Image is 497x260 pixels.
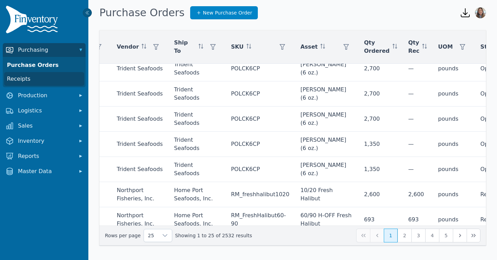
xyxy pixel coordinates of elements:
td: 2,700 [359,81,403,107]
td: POLCK6CP [225,157,295,182]
td: 1,350 [359,132,403,157]
td: RM_freshhalibut1020 [225,182,295,207]
button: Last Page [467,229,480,242]
img: Finventory [6,6,61,36]
span: Asset [300,43,318,51]
button: Page 1 [384,229,398,242]
td: pounds [432,157,475,182]
td: Trident Seafoods [168,81,225,107]
h1: Purchase Orders [99,7,185,19]
span: UOM [438,43,453,51]
span: New Purchase Order [203,9,252,16]
td: [PERSON_NAME] (6 oz.) [295,132,358,157]
button: Sales [3,119,86,133]
td: POLCK6CP [225,132,295,157]
span: Qty Ordered [364,39,390,55]
td: 60/90 H-OFF Fresh Halibut [295,207,358,232]
td: 693 [359,207,403,232]
td: POLCK6CP [225,81,295,107]
span: Vendor [117,43,139,51]
button: Production [3,89,86,102]
td: — [403,107,433,132]
td: pounds [432,132,475,157]
button: Next Page [453,229,467,242]
td: RM_FreshHalibut60-90 [225,207,295,232]
td: pounds [432,207,475,232]
td: Trident Seafoods [168,56,225,81]
td: Trident Seafoods [168,107,225,132]
span: Rows per page [144,229,158,242]
td: [PERSON_NAME] (6 oz.) [295,157,358,182]
td: pounds [432,56,475,81]
span: Master Data [18,167,73,176]
button: Page 4 [425,229,439,242]
td: 2,700 [359,56,403,81]
td: Trident Seafoods [168,157,225,182]
span: Ship To [174,39,196,55]
td: — [403,157,433,182]
td: Trident Seafoods [111,107,168,132]
td: Trident Seafoods [111,81,168,107]
span: Showing 1 to 25 of 2532 results [175,232,252,239]
td: 2,600 [359,182,403,207]
span: Qty Rec [408,39,420,55]
td: Northport Fisheries, Inc. [111,182,168,207]
td: 2,600 [403,182,433,207]
td: POLCK6CP [225,56,295,81]
span: Inventory [18,137,73,145]
td: Trident Seafoods [111,56,168,81]
button: Page 2 [398,229,411,242]
td: Home Port Seafoods, Inc. [168,207,225,232]
button: Inventory [3,134,86,148]
td: — [403,81,433,107]
button: Reports [3,149,86,163]
td: 10/20 Fresh Halibut [295,182,358,207]
td: pounds [432,107,475,132]
td: [PERSON_NAME] (6 oz.) [295,107,358,132]
a: Receipts [4,72,84,86]
td: 693 [403,207,433,232]
a: Purchase Orders [4,58,84,72]
td: Trident Seafoods [111,132,168,157]
span: Logistics [18,107,73,115]
td: [PERSON_NAME] (6 oz.) [295,56,358,81]
img: Bernice Wang [475,7,486,18]
td: 1,350 [359,157,403,182]
a: New Purchase Order [190,6,258,19]
td: Home Port Seafoods, Inc. [168,182,225,207]
td: Trident Seafoods [168,132,225,157]
td: Trident Seafoods [111,157,168,182]
td: POLCK6CP [225,107,295,132]
span: Sales [18,122,73,130]
td: pounds [432,182,475,207]
button: Page 3 [411,229,425,242]
td: pounds [432,81,475,107]
td: [PERSON_NAME] (6 oz.) [295,81,358,107]
button: Master Data [3,164,86,178]
td: Northport Fisheries, Inc. [111,207,168,232]
td: — [403,56,433,81]
button: Purchasing [3,43,86,57]
td: — [403,132,433,157]
td: 2,700 [359,107,403,132]
button: Logistics [3,104,86,118]
span: Reports [18,152,73,160]
span: Production [18,91,73,100]
span: SKU [231,43,244,51]
button: Page 5 [439,229,453,242]
span: Purchasing [18,46,73,54]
